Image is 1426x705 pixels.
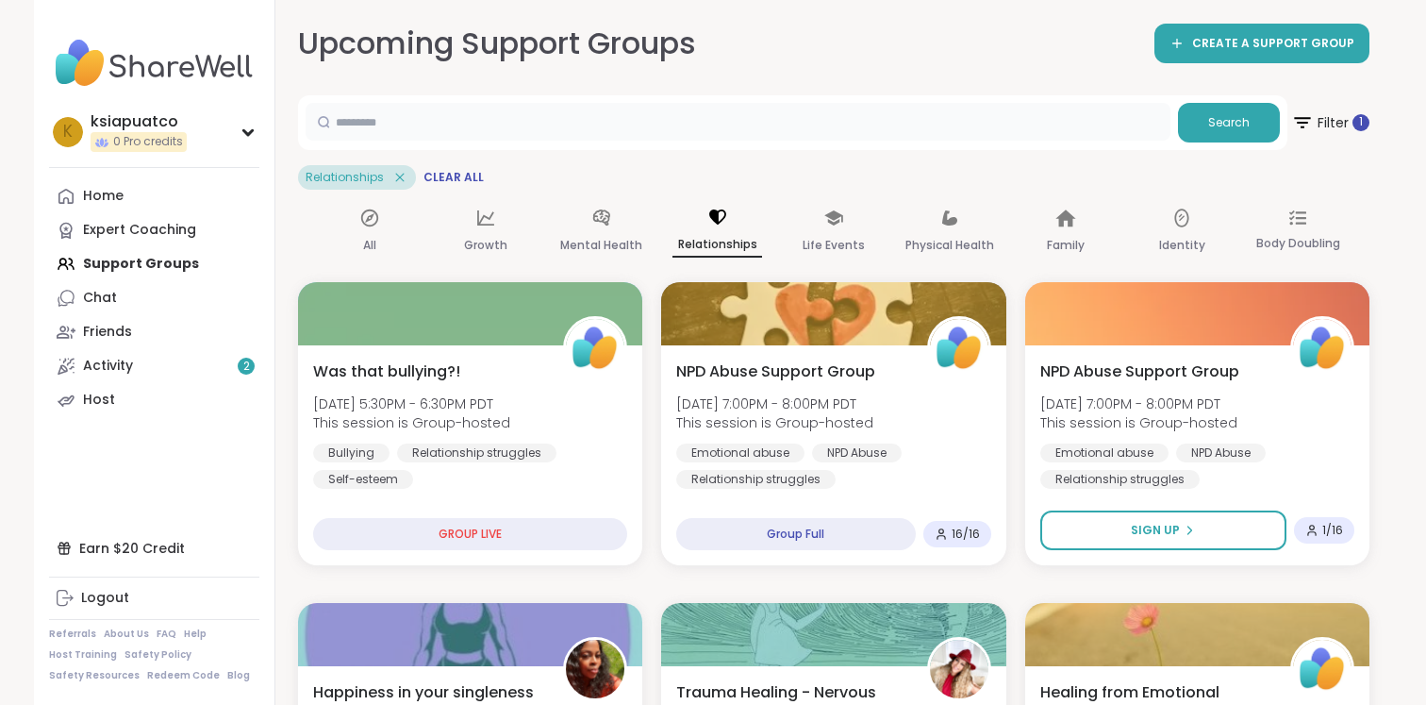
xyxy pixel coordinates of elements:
span: 1 [1359,114,1363,130]
a: About Us [104,628,149,641]
div: Relationship struggles [676,470,836,489]
a: Expert Coaching [49,213,259,247]
div: NPD Abuse [1176,444,1266,462]
button: Search [1178,103,1280,143]
img: ShareWell [566,319,624,378]
a: Safety Policy [124,648,191,662]
span: NPD Abuse Support Group [676,361,875,383]
p: Body Doubling [1256,232,1340,255]
span: This session is Group-hosted [313,413,510,432]
span: This session is Group-hosted [1040,413,1237,432]
a: Logout [49,581,259,615]
img: yewatt45 [566,640,624,698]
a: Chat [49,281,259,315]
div: Earn $20 Credit [49,531,259,565]
div: Logout [81,589,129,608]
span: NPD Abuse Support Group [1040,361,1239,383]
p: Physical Health [905,234,994,257]
div: Emotional abuse [676,444,804,462]
img: ShareWell [930,319,988,378]
img: ShareWell Nav Logo [49,30,259,96]
div: Chat [83,289,117,308]
p: Relationships [672,233,762,258]
span: Sign Up [1131,522,1180,539]
div: Self-esteem [313,470,413,489]
a: Safety Resources [49,669,140,682]
span: 1 / 16 [1322,523,1343,538]
img: ShareWell [1293,319,1351,378]
a: Host Training [49,648,117,662]
button: Filter 1 [1291,95,1369,150]
div: Host [83,391,115,410]
a: Home [49,179,259,213]
a: Redeem Code [147,669,220,682]
span: k [63,120,73,144]
div: Relationship struggles [1040,470,1200,489]
div: Bullying [313,444,390,462]
span: Was that bullying?! [313,361,460,383]
div: GROUP LIVE [313,518,627,550]
span: This session is Group-hosted [676,413,873,432]
span: 2 [243,359,250,375]
div: Home [83,187,124,206]
div: Activity [83,357,133,376]
p: Growth [464,234,507,257]
a: CREATE A SUPPORT GROUP [1154,24,1369,63]
img: ShareWell [1293,640,1351,698]
a: Activity2 [49,349,259,383]
span: Happiness in your singleness [313,681,534,704]
span: CREATE A SUPPORT GROUP [1192,36,1354,52]
p: Identity [1159,234,1205,257]
span: Filter [1291,100,1369,145]
p: Family [1047,234,1085,257]
p: Mental Health [560,234,642,257]
a: Friends [49,315,259,349]
span: 16 / 16 [952,527,980,542]
p: Life Events [803,234,865,257]
div: NPD Abuse [812,444,902,462]
button: Sign Up [1040,511,1286,550]
span: Relationships [306,170,384,185]
a: FAQ [157,628,176,641]
div: Expert Coaching [83,221,196,240]
a: Blog [227,669,250,682]
div: ksiapuatco [91,111,187,132]
div: Group Full [676,518,915,550]
a: Host [49,383,259,417]
span: [DATE] 5:30PM - 6:30PM PDT [313,394,510,413]
span: Search [1208,114,1250,131]
span: [DATE] 7:00PM - 8:00PM PDT [1040,394,1237,413]
h2: Upcoming Support Groups [298,23,696,65]
a: Help [184,628,207,641]
img: CLove [930,640,988,698]
div: Emotional abuse [1040,444,1169,462]
div: Friends [83,323,132,342]
a: Referrals [49,628,96,641]
span: 0 Pro credits [113,134,183,150]
p: All [363,234,376,257]
span: Clear All [423,170,484,185]
div: Relationship struggles [397,444,556,462]
span: [DATE] 7:00PM - 8:00PM PDT [676,394,873,413]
